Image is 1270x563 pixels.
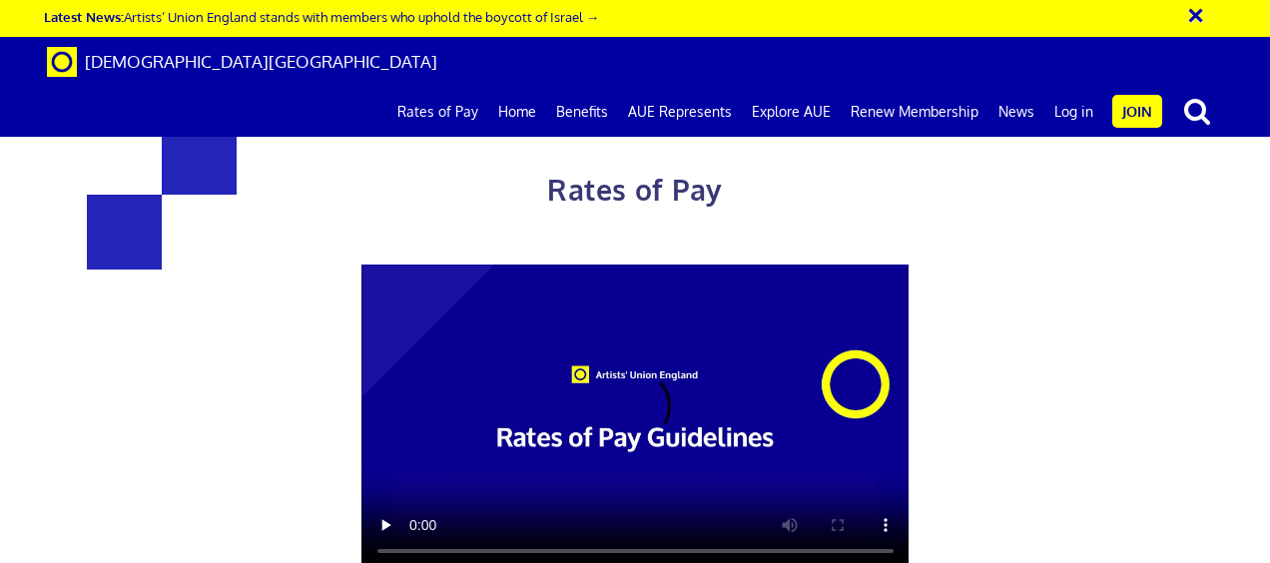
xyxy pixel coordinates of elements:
[488,87,546,137] a: Home
[1166,90,1228,132] button: search
[546,87,618,137] a: Benefits
[32,37,452,87] a: Brand [DEMOGRAPHIC_DATA][GEOGRAPHIC_DATA]
[1044,87,1103,137] a: Log in
[387,87,488,137] a: Rates of Pay
[618,87,742,137] a: AUE Represents
[85,51,437,72] span: [DEMOGRAPHIC_DATA][GEOGRAPHIC_DATA]
[988,87,1044,137] a: News
[841,87,988,137] a: Renew Membership
[547,172,722,208] span: Rates of Pay
[742,87,841,137] a: Explore AUE
[44,8,124,25] strong: Latest News:
[1112,95,1162,128] a: Join
[44,8,599,25] a: Latest News:Artists’ Union England stands with members who uphold the boycott of Israel →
